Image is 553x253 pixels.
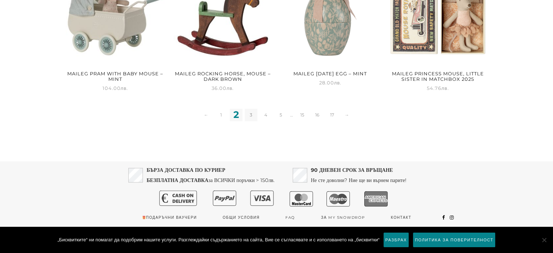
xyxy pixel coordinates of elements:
a: → [341,108,353,121]
h2: Maileg Rocking horse, Mouse – Dark brown [173,68,272,84]
text: € [161,191,168,206]
span: 28.00 [319,80,342,86]
strong: БЪРЗА ДОСТАВКА ПО КУРИЕР БЕЗПЛАТНА ДОСТАВКА [147,167,225,183]
a: 16 [311,108,324,121]
span: 36.00 [212,85,234,91]
strong: 90 ДНЕВЕН СРОК ЗА ВРЪЩАНЕ [311,167,393,173]
span: лв. [121,85,128,91]
a: 5 [275,108,287,121]
span: 54.76 [427,85,449,91]
span: 104.00 [103,85,128,91]
h2: Maileg Pram with baby mouse – Mint [66,68,165,84]
a: 3 [245,108,257,121]
span: … [289,108,294,121]
a: 4 [260,108,272,121]
h2: Maileg [DATE] egg – Mint [281,68,380,79]
a: 17 [326,108,338,121]
span: No [540,236,548,244]
a: 1 [215,108,228,121]
a: Политика за поверителност [413,232,496,248]
p: за ВСИЧКИ поръчки > 150лв. [147,165,275,185]
a: FAQ [285,212,295,223]
a: Общи условия [223,212,260,223]
h2: Maileg Princess Mouse, Little Sister In Matchbox 2025 [388,68,488,84]
span: 2 [230,108,243,121]
span: „Бисквитките“ ни помагат да подобрим нашите услуги. Разглеждайки съдържанието на сайта, Вие се съ... [57,236,379,244]
a: Разбрах [383,232,409,248]
img: 🎁 [142,216,146,219]
span: лв. [227,85,234,91]
a: За My snowdrop [321,212,365,223]
span: лв. [334,80,342,86]
a: ← [200,108,213,121]
p: Не сте доволни? Ние ще ви върнем парите! [311,165,406,185]
span: лв. [441,85,449,91]
a: Контакт [391,212,411,223]
a: Подаръчни ваучери [142,212,197,223]
a: 15 [296,108,309,121]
